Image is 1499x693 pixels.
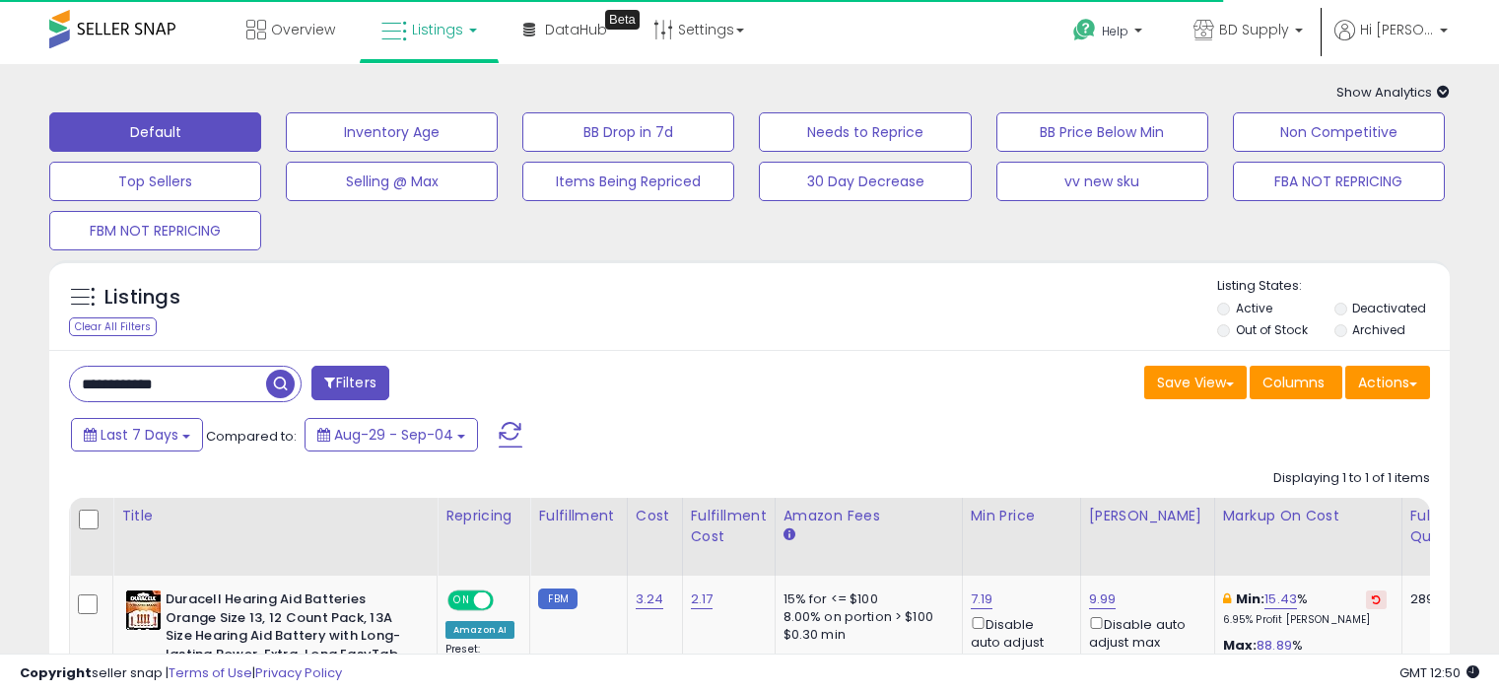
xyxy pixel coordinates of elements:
button: Aug-29 - Sep-04 [305,418,478,451]
b: Min: [1236,589,1265,608]
div: Markup on Cost [1223,506,1394,526]
div: Amazon Fees [784,506,954,526]
a: 15.43 [1264,589,1297,609]
a: Hi [PERSON_NAME] [1334,20,1448,64]
a: Terms of Use [169,663,252,682]
button: Actions [1345,366,1430,399]
div: 289 [1410,590,1471,608]
div: Fulfillment Cost [691,506,767,547]
a: 3.24 [636,589,664,609]
small: FBM [538,589,577,609]
span: Columns [1262,373,1325,392]
div: 8.00% on portion > $100 [784,608,947,626]
a: Privacy Policy [255,663,342,682]
span: Hi [PERSON_NAME] [1360,20,1434,39]
div: 15% for <= $100 [784,590,947,608]
span: Last 7 Days [101,425,178,445]
span: BD Supply [1219,20,1289,39]
span: Aug-29 - Sep-04 [334,425,453,445]
small: Amazon Fees. [784,526,795,544]
span: ON [449,592,474,609]
div: Preset: [445,643,514,687]
span: Help [1102,23,1128,39]
span: OFF [491,592,522,609]
span: DataHub [545,20,607,39]
div: Clear All Filters [69,317,157,336]
h5: Listings [104,284,180,312]
div: Cost [636,506,674,526]
button: BB Price Below Min [996,112,1208,152]
div: Disable auto adjust max [1089,613,1199,652]
button: Top Sellers [49,162,261,201]
div: % [1223,637,1387,673]
button: 30 Day Decrease [759,162,971,201]
img: 41+cW+q0ivL._SL40_.jpg [126,590,161,630]
span: Show Analytics [1336,83,1450,102]
a: Help [1057,3,1162,64]
button: Non Competitive [1233,112,1445,152]
span: Listings [412,20,463,39]
strong: Copyright [20,663,92,682]
span: Overview [271,20,335,39]
div: Disable auto adjust min [971,613,1065,670]
p: 6.95% Profit [PERSON_NAME] [1223,613,1387,627]
div: % [1223,590,1387,627]
button: Filters [311,366,388,400]
div: Min Price [971,506,1072,526]
p: Listing States: [1217,277,1450,296]
div: seller snap | | [20,664,342,683]
div: Fulfillment [538,506,618,526]
div: Displaying 1 to 1 of 1 items [1273,469,1430,488]
a: 9.99 [1089,589,1117,609]
label: Active [1236,300,1272,316]
button: FBA NOT REPRICING [1233,162,1445,201]
div: $0.30 min [784,626,947,644]
label: Archived [1352,321,1405,338]
button: Needs to Reprice [759,112,971,152]
label: Out of Stock [1236,321,1308,338]
div: Tooltip anchor [605,10,640,30]
button: vv new sku [996,162,1208,201]
button: Selling @ Max [286,162,498,201]
a: 7.19 [971,589,993,609]
th: The percentage added to the cost of goods (COGS) that forms the calculator for Min & Max prices. [1214,498,1401,576]
button: BB Drop in 7d [522,112,734,152]
div: [PERSON_NAME] [1089,506,1206,526]
b: Duracell Hearing Aid Batteries Orange Size 13, 12 Count Pack, 13A Size Hearing Aid Battery with L... [166,590,405,687]
button: Save View [1144,366,1247,399]
button: Columns [1250,366,1342,399]
button: Items Being Repriced [522,162,734,201]
button: Last 7 Days [71,418,203,451]
i: Get Help [1072,18,1097,42]
b: Max: [1223,636,1258,655]
button: FBM NOT REPRICING [49,211,261,250]
span: Compared to: [206,427,297,446]
label: Deactivated [1352,300,1426,316]
div: Amazon AI [445,621,514,639]
button: Default [49,112,261,152]
span: 2025-09-12 12:50 GMT [1399,663,1479,682]
a: 88.89 [1257,636,1292,656]
a: 2.17 [691,589,714,609]
div: Fulfillable Quantity [1410,506,1478,547]
div: Title [121,506,429,526]
div: Repricing [445,506,521,526]
button: Inventory Age [286,112,498,152]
